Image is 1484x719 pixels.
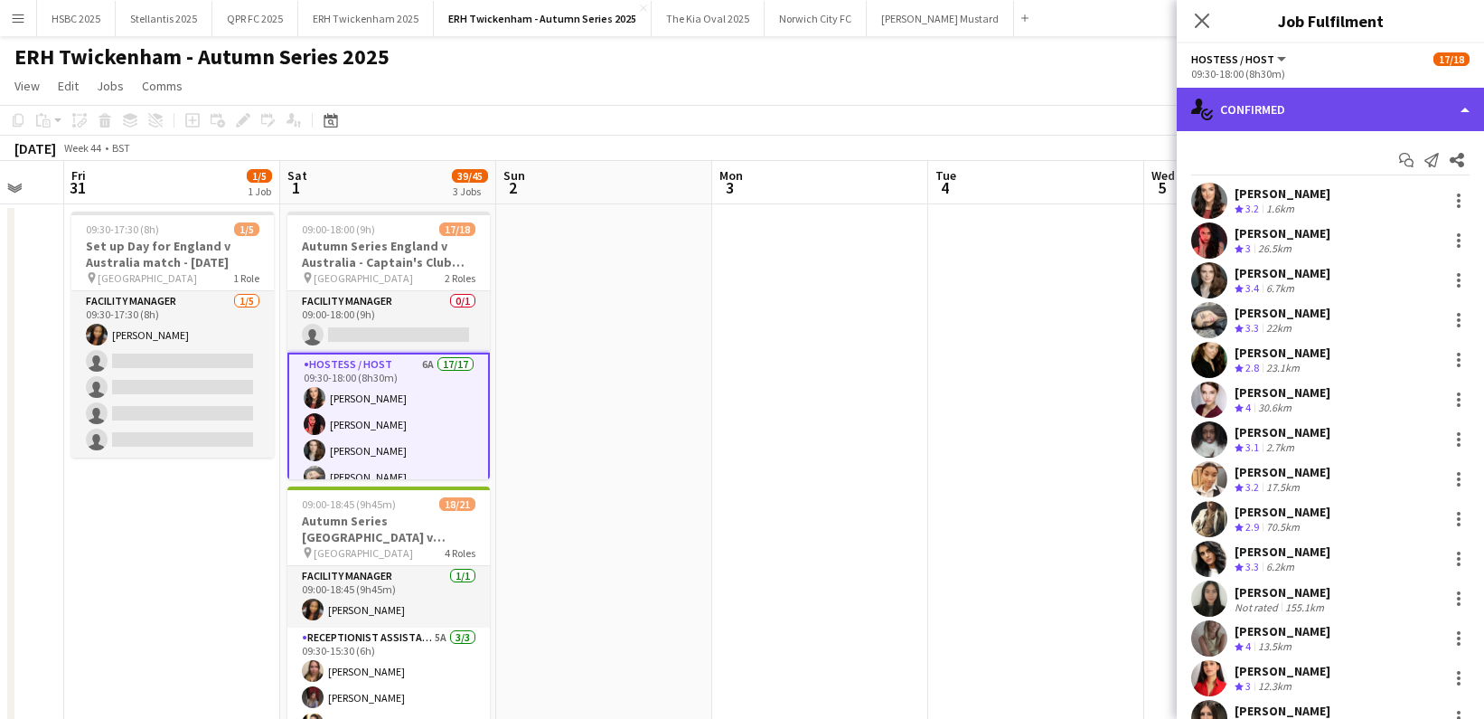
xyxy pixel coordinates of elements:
[302,497,396,511] span: 09:00-18:45 (9h45m)
[1282,601,1328,614] div: 155.1km
[1263,281,1298,297] div: 6.7km
[1263,440,1298,456] div: 2.7km
[1235,504,1330,520] div: [PERSON_NAME]
[1263,202,1298,217] div: 1.6km
[1263,361,1303,376] div: 23.1km
[233,271,259,285] span: 1 Role
[1177,88,1484,131] div: Confirmed
[933,177,956,198] span: 4
[717,177,743,198] span: 3
[51,74,86,98] a: Edit
[287,238,490,270] h3: Autumn Series England v Australia - Captain's Club (North Stand) - [DATE]
[652,1,765,36] button: The Kia Oval 2025
[1245,440,1259,454] span: 3.1
[1254,401,1295,416] div: 30.6km
[112,141,130,155] div: BST
[1263,520,1303,535] div: 70.5km
[135,74,190,98] a: Comms
[314,271,413,285] span: [GEOGRAPHIC_DATA]
[1235,584,1330,601] div: [PERSON_NAME]
[1235,305,1330,321] div: [PERSON_NAME]
[1235,265,1330,281] div: [PERSON_NAME]
[314,546,413,560] span: [GEOGRAPHIC_DATA]
[1191,67,1470,80] div: 09:30-18:00 (8h30m)
[1235,601,1282,614] div: Not rated
[1235,424,1330,440] div: [PERSON_NAME]
[1263,560,1298,575] div: 6.2km
[1433,52,1470,66] span: 17/18
[1245,560,1259,573] span: 3.3
[247,169,272,183] span: 1/5
[1245,361,1259,374] span: 2.8
[86,222,159,236] span: 09:30-17:30 (8h)
[1235,185,1330,202] div: [PERSON_NAME]
[719,167,743,184] span: Mon
[1245,679,1251,693] span: 3
[1245,639,1251,653] span: 4
[1149,177,1175,198] span: 5
[1263,480,1303,496] div: 17.5km
[867,1,1014,36] button: [PERSON_NAME] Mustard
[58,78,79,94] span: Edit
[7,74,47,98] a: View
[1254,639,1295,655] div: 13.5km
[453,184,487,198] div: 3 Jobs
[14,139,56,157] div: [DATE]
[14,78,40,94] span: View
[60,141,105,155] span: Week 44
[1254,679,1295,695] div: 12.3km
[71,167,86,184] span: Fri
[1245,401,1251,414] span: 4
[234,222,259,236] span: 1/5
[285,177,307,198] span: 1
[434,1,652,36] button: ERH Twickenham - Autumn Series 2025
[287,291,490,353] app-card-role: Facility Manager0/109:00-18:00 (9h)
[1191,52,1289,66] button: Hostess / Host
[98,271,197,285] span: [GEOGRAPHIC_DATA]
[503,167,525,184] span: Sun
[445,271,475,285] span: 2 Roles
[1245,321,1259,335] span: 3.3
[89,74,131,98] a: Jobs
[69,177,86,198] span: 31
[1235,464,1330,480] div: [PERSON_NAME]
[71,238,274,270] h3: Set up Day for England v Australia match - [DATE]
[212,1,298,36] button: QPR FC 2025
[1235,703,1330,719] div: [PERSON_NAME]
[14,43,390,71] h1: ERH Twickenham - Autumn Series 2025
[1245,480,1259,494] span: 3.2
[1245,202,1259,215] span: 3.2
[248,184,271,198] div: 1 Job
[71,212,274,458] app-job-card: 09:30-17:30 (8h)1/5Set up Day for England v Australia match - [DATE] [GEOGRAPHIC_DATA]1 RoleFacil...
[1235,544,1330,560] div: [PERSON_NAME]
[71,291,274,458] app-card-role: Facility Manager1/509:30-17:30 (8h)[PERSON_NAME]
[142,78,183,94] span: Comms
[1177,9,1484,33] h3: Job Fulfilment
[287,167,307,184] span: Sat
[287,566,490,628] app-card-role: Facility Manager1/109:00-18:45 (9h45m)[PERSON_NAME]
[1235,345,1330,361] div: [PERSON_NAME]
[445,546,475,560] span: 4 Roles
[287,212,490,479] app-job-card: 09:00-18:00 (9h)17/18Autumn Series England v Australia - Captain's Club (North Stand) - [DATE] [G...
[97,78,124,94] span: Jobs
[1245,520,1259,534] span: 2.9
[452,169,488,183] span: 39/45
[1263,321,1295,336] div: 22km
[765,1,867,36] button: Norwich City FC
[1254,241,1295,257] div: 26.5km
[439,222,475,236] span: 17/18
[37,1,116,36] button: HSBC 2025
[298,1,434,36] button: ERH Twickenham 2025
[1151,167,1175,184] span: Wed
[439,497,475,511] span: 18/21
[287,513,490,545] h3: Autumn Series [GEOGRAPHIC_DATA] v Australia - Gate 1 ([GEOGRAPHIC_DATA]) - [DATE]
[935,167,956,184] span: Tue
[1235,384,1330,401] div: [PERSON_NAME]
[302,222,375,236] span: 09:00-18:00 (9h)
[116,1,212,36] button: Stellantis 2025
[501,177,525,198] span: 2
[1245,241,1251,255] span: 3
[1235,663,1330,679] div: [PERSON_NAME]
